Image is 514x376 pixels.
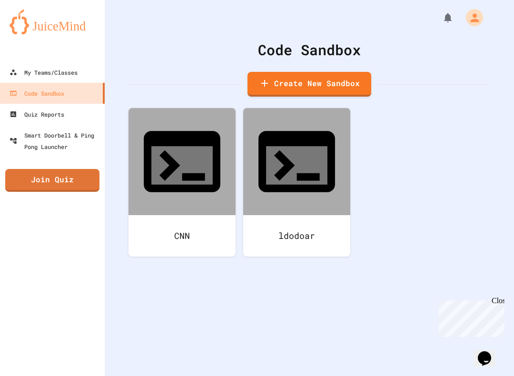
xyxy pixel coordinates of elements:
div: CNN [128,215,236,257]
iframe: chat widget [474,338,504,366]
a: CNN [128,108,236,257]
div: Code Sandbox [128,39,490,60]
div: Code Sandbox [10,88,64,99]
div: My Account [456,7,485,29]
a: Join Quiz [5,169,99,192]
img: logo-orange.svg [10,10,95,34]
div: My Teams/Classes [10,67,78,78]
div: Quiz Reports [10,109,64,120]
div: My Notifications [425,10,456,26]
div: Chat with us now!Close [4,4,66,60]
div: Smart Doorbell & Ping Pong Launcher [10,129,101,152]
a: ldodoar [243,108,350,257]
a: Create New Sandbox [247,72,371,97]
div: ldodoar [243,215,350,257]
iframe: chat widget [435,297,504,337]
